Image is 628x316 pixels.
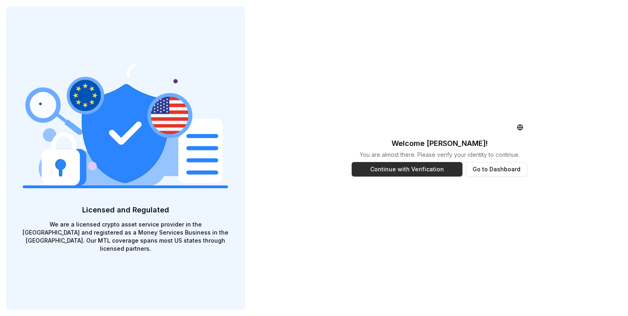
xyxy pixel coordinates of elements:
p: We are a licensed crypto asset service provider in the [GEOGRAPHIC_DATA] and registered as a Mone... [23,220,229,253]
button: Go to Dashboard [466,162,527,177]
p: Licensed and Regulated [23,204,229,216]
p: Welcome [PERSON_NAME] ! [392,138,488,149]
p: You are almost there. Please verify your identity to continue. [360,151,520,159]
button: Continue with Verification [352,162,462,177]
